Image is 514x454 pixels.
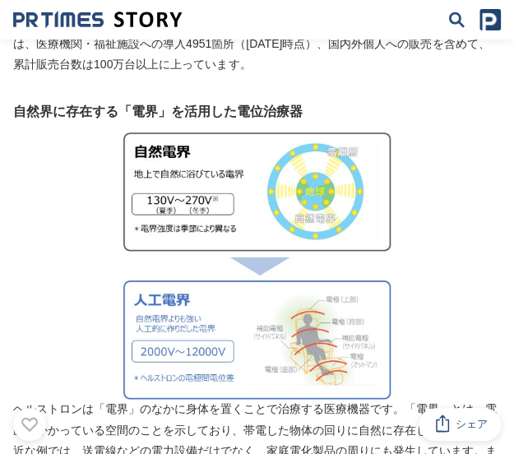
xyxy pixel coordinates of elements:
[419,408,501,441] button: シェア
[13,11,182,29] img: 成果の裏側にあるストーリーをメディアに届ける
[123,132,391,399] img: thumbnail_466071c0-32c2-11ef-b0c2-c79bd5cf57ff.png
[456,417,488,432] span: シェア
[479,9,501,30] img: prtimes
[13,101,501,123] h3: 自然界に存在する「電界」を活用した電位治療器
[13,11,182,29] a: 成果の裏側にあるストーリーをメディアに届ける 成果の裏側にあるストーリーをメディアに届ける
